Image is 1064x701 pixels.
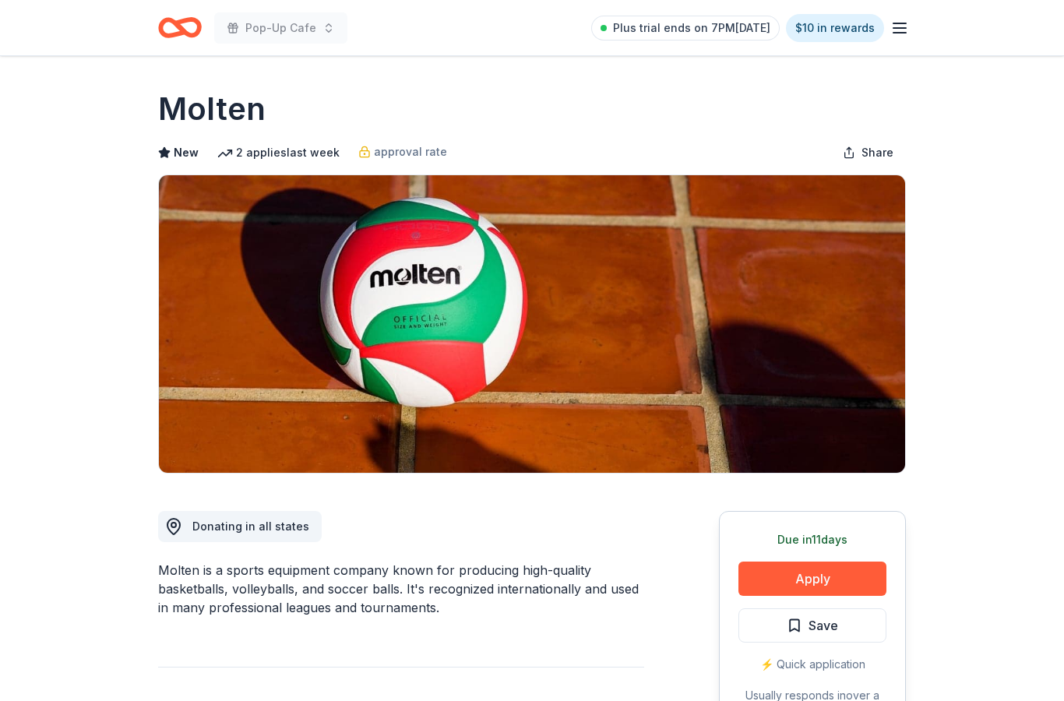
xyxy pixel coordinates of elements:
a: Home [158,9,202,46]
span: New [174,143,199,162]
span: Share [861,143,893,162]
span: Save [809,615,838,636]
div: Due in 11 days [738,530,886,549]
span: Plus trial ends on 7PM[DATE] [613,19,770,37]
button: Apply [738,562,886,596]
div: Molten is a sports equipment company known for producing high-quality basketballs, volleyballs, a... [158,561,644,617]
a: $10 in rewards [786,14,884,42]
button: Save [738,608,886,643]
h1: Molten [158,87,266,131]
span: approval rate [374,143,447,161]
button: Share [830,137,906,168]
div: 2 applies last week [217,143,340,162]
img: Image for Molten [159,175,905,473]
span: Donating in all states [192,520,309,533]
a: approval rate [358,143,447,161]
a: Plus trial ends on 7PM[DATE] [591,16,780,41]
div: ⚡️ Quick application [738,655,886,674]
span: Pop-Up Cafe [245,19,316,37]
button: Pop-Up Cafe [214,12,347,44]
